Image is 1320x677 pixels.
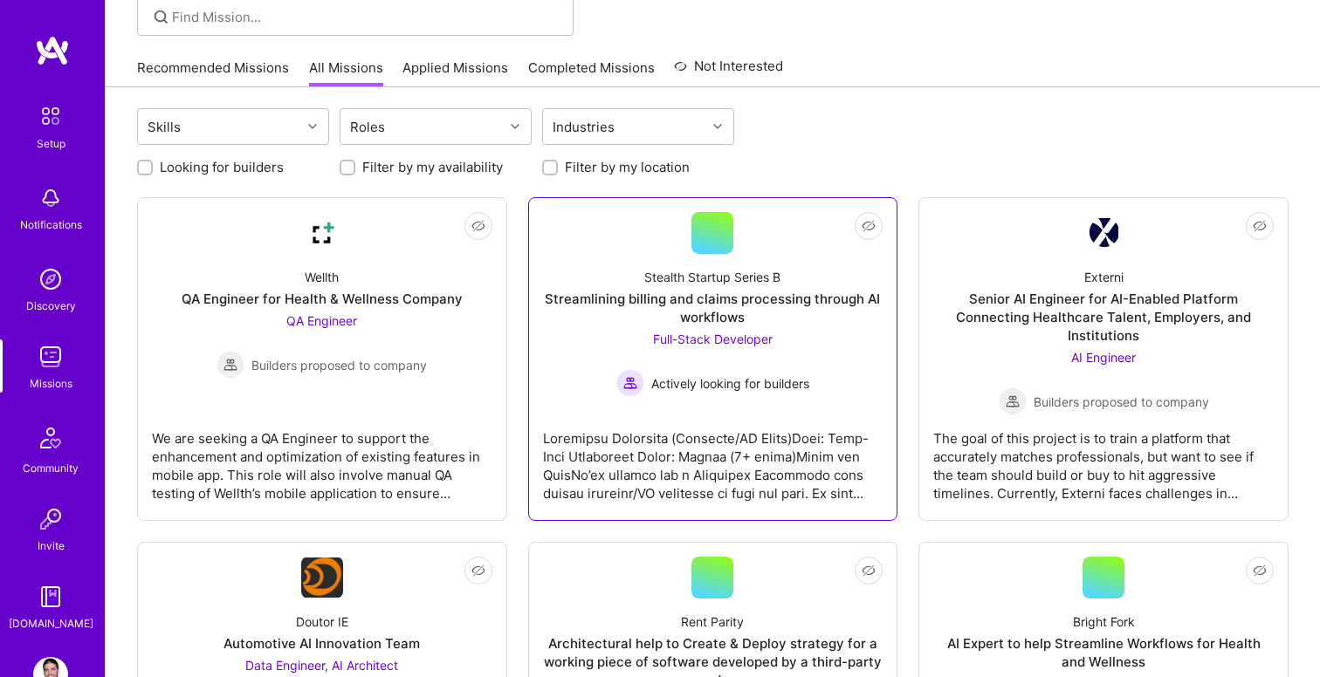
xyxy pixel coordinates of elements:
div: Notifications [20,215,82,234]
div: Loremipsu Dolorsita (Consecte/AD Elits)Doei: Temp-Inci Utlaboreet Dolor: Magnaa (7+ enima)Minim v... [543,415,883,503]
span: QA Engineer [286,313,357,328]
div: Bright Fork [1073,612,1135,631]
span: AI Engineer [1071,350,1136,365]
div: Missions [30,374,72,393]
a: Not Interested [674,56,783,87]
div: [DOMAIN_NAME] [9,614,93,633]
div: Streamlining billing and claims processing through AI workflows [543,290,883,326]
img: logo [35,35,70,66]
span: Builders proposed to company [1034,393,1209,411]
i: icon Chevron [713,122,722,131]
div: Senior AI Engineer for AI-Enabled Platform Connecting Healthcare Talent, Employers, and Institutions [933,290,1274,345]
img: Builders proposed to company [999,387,1027,415]
div: Setup [37,134,65,153]
div: The goal of this project is to train a platform that accurately matches professionals, but want t... [933,415,1274,503]
img: bell [33,181,68,215]
div: Externi [1084,268,1124,286]
span: Full-Stack Developer [653,332,773,346]
img: teamwork [33,339,68,374]
a: Completed Missions [528,58,655,87]
a: Recommended Missions [137,58,289,87]
div: Stealth Startup Series B [644,268,780,286]
img: Builders proposed to company [217,351,244,379]
label: Looking for builders [160,158,284,176]
i: icon EyeClosed [471,219,485,233]
div: Automotive AI Innovation Team [223,634,420,653]
span: Builders proposed to company [251,356,427,374]
i: icon EyeClosed [471,564,485,578]
div: Invite [38,537,65,555]
i: icon EyeClosed [862,564,876,578]
div: Doutor IE [296,612,348,631]
span: Data Engineer, AI Architect [245,658,398,673]
div: Skills [143,114,185,140]
div: Discovery [26,297,76,315]
i: icon EyeClosed [1253,219,1267,233]
a: Company LogoExterniSenior AI Engineer for AI-Enabled Platform Connecting Healthcare Talent, Emplo... [933,212,1274,506]
i: icon EyeClosed [1253,564,1267,578]
a: Stealth Startup Series BStreamlining billing and claims processing through AI workflowsFull-Stack... [543,212,883,506]
div: Community [23,459,79,477]
i: icon SearchGrey [151,7,171,27]
label: Filter by my location [565,158,690,176]
label: Filter by my availability [362,158,503,176]
div: Industries [548,114,619,140]
img: Community [30,417,72,459]
img: setup [32,98,69,134]
img: guide book [33,579,68,614]
div: QA Engineer for Health & Wellness Company [182,290,463,308]
i: icon Chevron [511,122,519,131]
input: Find Mission... [172,8,560,26]
div: Rent Parity [681,612,744,631]
div: Roles [346,114,389,140]
span: Actively looking for builders [651,374,809,393]
img: Actively looking for builders [616,369,644,397]
i: icon EyeClosed [862,219,876,233]
a: Company LogoWellthQA Engineer for Health & Wellness CompanyQA Engineer Builders proposed to compa... [152,212,492,506]
img: Company Logo [301,212,343,254]
div: AI Expert to help Streamline Workflows for Health and Wellness [933,634,1274,671]
i: icon Chevron [308,122,317,131]
a: Applied Missions [402,58,508,87]
img: discovery [33,262,68,297]
img: Company Logo [1089,218,1118,248]
img: Company Logo [301,557,343,598]
div: We are seeking a QA Engineer to support the enhancement and optimization of existing features in ... [152,415,492,503]
a: All Missions [309,58,383,87]
div: Wellth [305,268,339,286]
img: Invite [33,502,68,537]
